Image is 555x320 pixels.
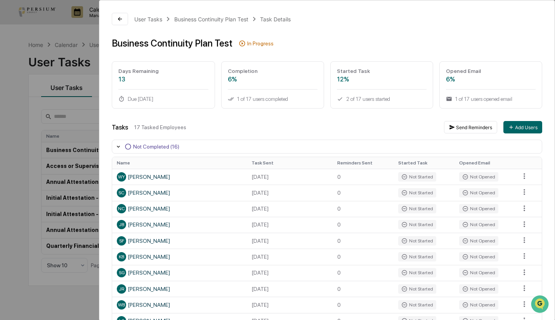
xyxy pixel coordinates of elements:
iframe: Open customer support [530,294,551,315]
td: 0 [333,217,394,233]
div: Not Started [398,300,436,310]
div: Not Started [398,284,436,294]
div: 6% [446,76,536,83]
div: 1 of 17 users opened email [446,96,536,102]
span: Preclearance [16,98,50,106]
div: Not Started [398,220,436,229]
td: [DATE] [247,201,332,217]
th: Name [112,157,247,169]
div: Not Opened [459,220,498,229]
td: [DATE] [247,249,332,265]
td: 0 [333,265,394,281]
div: [PERSON_NAME] [117,252,242,261]
div: [PERSON_NAME] [117,284,242,294]
td: 0 [333,201,394,217]
div: Days Remaining [118,68,208,74]
div: User Tasks [134,16,162,22]
span: Attestations [64,98,96,106]
span: SG [119,270,125,275]
div: Not Started [398,268,436,277]
td: 0 [333,297,394,313]
div: 12% [337,76,427,83]
div: Not Opened [459,284,498,294]
span: SC [118,190,125,195]
div: [PERSON_NAME] [117,236,242,246]
button: Add Users [503,121,542,133]
div: 🗄️ [56,99,62,105]
div: Not Opened [459,188,498,197]
div: Start new chat [26,59,127,67]
td: 0 [333,185,394,201]
div: Not Started [398,236,436,246]
div: Started Task [337,68,427,74]
div: Not Started [398,172,436,182]
td: [DATE] [247,169,332,185]
td: [DATE] [247,185,332,201]
div: 17 Tasked Employees [134,124,438,130]
div: Opened Email [446,68,536,74]
div: Completion [228,68,317,74]
div: Task Details [260,16,291,22]
span: JB [119,222,124,227]
a: Powered byPylon [55,131,94,137]
span: KB [119,254,124,259]
td: [DATE] [247,217,332,233]
button: Send Reminders [444,121,497,133]
div: In Progress [247,40,274,47]
th: Opened Email [454,157,515,169]
th: Task Sent [247,157,332,169]
span: NC [118,206,125,211]
div: [PERSON_NAME] [117,300,242,310]
td: [DATE] [247,297,332,313]
div: [PERSON_NAME] [117,188,242,197]
div: [PERSON_NAME] [117,220,242,229]
div: 🔎 [8,113,14,119]
div: [PERSON_NAME] [117,172,242,182]
span: JR [119,286,124,292]
td: [DATE] [247,265,332,281]
div: [PERSON_NAME] [117,268,242,277]
div: Not Started [398,204,436,213]
div: Due [DATE] [118,96,208,102]
span: WY [118,174,125,180]
span: SF [119,238,124,244]
div: Not Started [398,188,436,197]
img: 1746055101610-c473b297-6a78-478c-a979-82029cc54cd1 [8,59,22,73]
div: Business Continuity Plan Test [112,38,232,49]
td: 0 [333,169,394,185]
div: Not Opened [459,204,498,213]
div: 2 of 17 users started [337,96,427,102]
th: Started Task [394,157,454,169]
td: 0 [333,233,394,249]
a: 🔎Data Lookup [5,109,52,123]
span: Data Lookup [16,112,49,120]
div: 6% [228,76,317,83]
div: Not Opened [459,300,498,310]
td: 0 [333,281,394,297]
div: Tasks [112,124,128,131]
div: Not Completed (16) [133,144,179,150]
td: [DATE] [247,233,332,249]
div: Not Opened [459,268,498,277]
div: Business Continuity Plan Test [174,16,248,22]
span: WB [118,302,125,308]
button: Start new chat [132,62,141,71]
p: How can we help? [8,16,141,29]
a: 🗄️Attestations [53,95,99,109]
td: 0 [333,249,394,265]
div: [PERSON_NAME] [117,204,242,213]
div: 13 [118,76,208,83]
div: Not Opened [459,172,498,182]
div: Not Opened [459,252,498,261]
div: 1 of 17 users completed [228,96,317,102]
input: Clear [20,35,128,43]
span: Pylon [77,131,94,137]
div: Not Opened [459,236,498,246]
div: 🖐️ [8,99,14,105]
div: Not Started [398,252,436,261]
td: [DATE] [247,281,332,297]
th: Reminders Sent [333,157,394,169]
a: 🖐️Preclearance [5,95,53,109]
